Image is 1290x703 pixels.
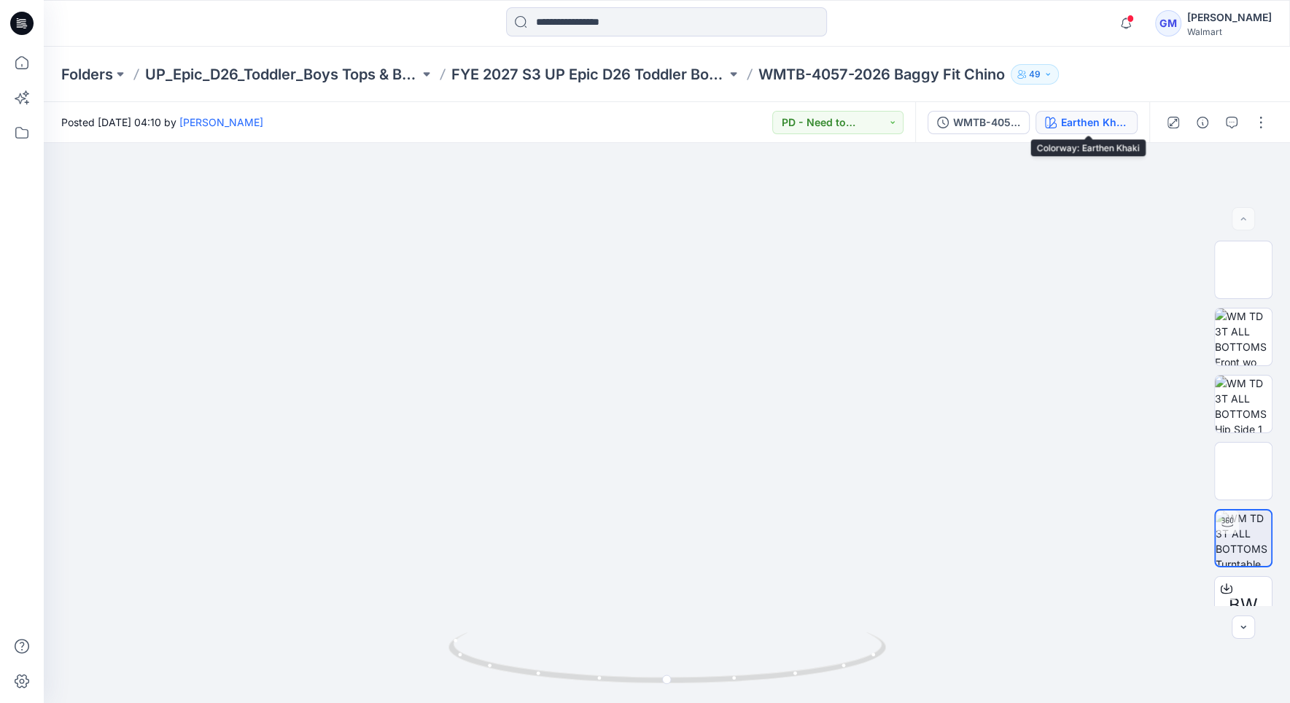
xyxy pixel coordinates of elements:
div: [PERSON_NAME] [1187,9,1272,26]
img: WM TD 3T ALL BOTTOMS Front wo Avatar [1215,308,1272,365]
a: [PERSON_NAME] [179,116,263,128]
button: Details [1191,111,1214,134]
a: UP_Epic_D26_Toddler_Boys Tops & Bottoms [145,64,419,85]
div: GM [1155,10,1181,36]
div: Earthen Khaki [1061,114,1128,131]
button: 49 [1011,64,1059,85]
p: WMTB-4057-2026 Baggy Fit Chino [758,64,1005,85]
img: WM TD 3T ALL BOTTOMS Turntable with Avatar [1216,510,1271,566]
p: 49 [1029,66,1041,82]
div: Walmart [1187,26,1272,37]
img: WM TD 3T ALL BOTTOMS Hip Side 1 wo Avatar [1215,376,1272,432]
button: Earthen Khaki [1036,111,1138,134]
button: WMTB-4057-2026 Baggy Fit Chino_Full Colorway [928,111,1030,134]
span: BW [1229,592,1258,618]
a: FYE 2027 S3 UP Epic D26 Toddler Boy Tops & Bottoms [451,64,726,85]
div: WMTB-4057-2026 Baggy Fit Chino_Full Colorway [953,114,1020,131]
a: Folders [61,64,113,85]
span: Posted [DATE] 04:10 by [61,114,263,130]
